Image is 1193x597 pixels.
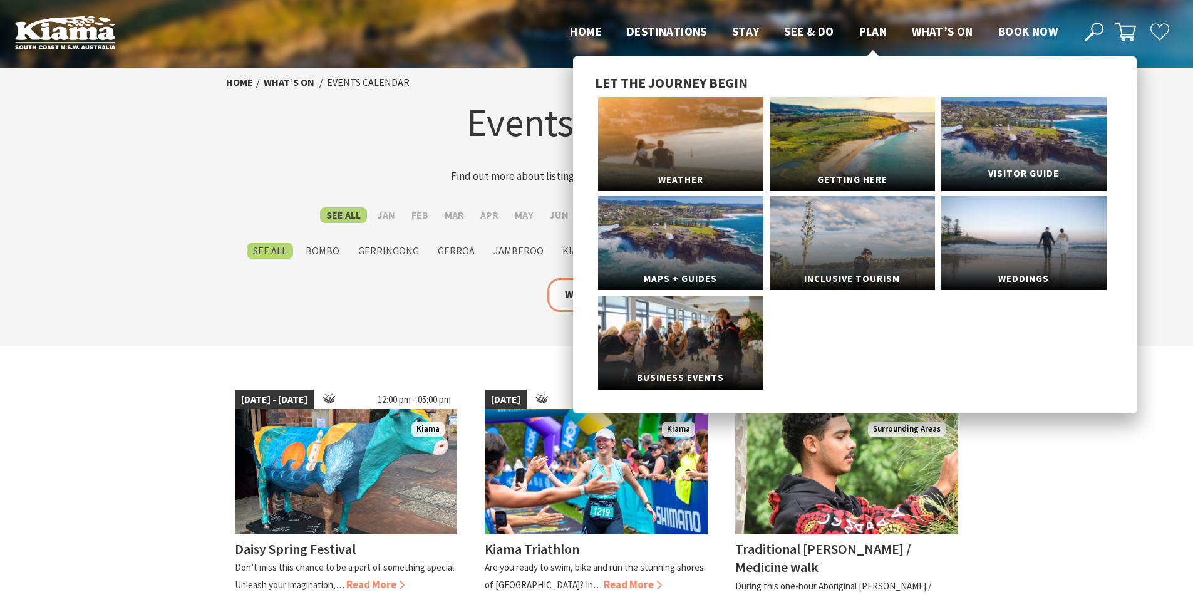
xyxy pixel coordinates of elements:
[264,76,314,89] a: What’s On
[226,76,253,89] a: Home
[509,207,539,223] label: May
[770,267,935,291] span: Inclusive Tourism
[438,207,470,223] label: Mar
[320,207,367,223] label: See All
[598,267,763,291] span: Maps + Guides
[15,15,115,49] img: Kiama Logo
[570,24,602,39] span: Home
[595,74,748,91] span: Let the journey begin
[247,243,293,259] label: See All
[431,243,481,259] label: Gerroa
[547,278,646,311] a: Whats On
[859,24,887,39] span: Plan
[351,97,842,153] h1: Events Calendar
[770,169,935,192] span: Getting Here
[474,207,505,223] label: Apr
[235,409,458,534] img: Dairy Cow Art
[735,540,911,576] h4: Traditional [PERSON_NAME] / Medicine walk
[487,243,550,259] label: Jamberoo
[598,169,763,192] span: Weather
[235,561,456,590] p: Don’t miss this chance to be a part of something special. Unleash your imagination,…
[485,561,704,590] p: Are you ready to swim, bike and run the stunning shores of [GEOGRAPHIC_DATA]? In…
[351,168,842,185] p: Find out more about listing your event on [DOMAIN_NAME] .
[627,24,707,39] span: Destinations
[299,243,346,259] label: Bombo
[485,390,527,410] span: [DATE]
[784,24,834,39] span: See & Do
[598,366,763,390] span: Business Events
[604,578,662,591] span: Read More
[662,422,695,437] span: Kiama
[556,243,597,259] label: Kiama
[941,267,1107,291] span: Weddings
[912,24,973,39] span: What’s On
[485,540,579,558] h4: Kiama Triathlon
[485,409,708,534] img: kiamatriathlon
[732,24,760,39] span: Stay
[371,207,401,223] label: Jan
[543,207,575,223] label: Jun
[346,578,405,591] span: Read More
[941,162,1107,185] span: Visitor Guide
[868,422,946,437] span: Surrounding Areas
[352,243,425,259] label: Gerringong
[405,207,435,223] label: Feb
[411,422,445,437] span: Kiama
[235,540,356,558] h4: Daisy Spring Festival
[371,390,457,410] span: 12:00 pm - 05:00 pm
[235,390,314,410] span: [DATE] - [DATE]
[998,24,1058,39] span: Book now
[327,75,410,91] li: Events Calendar
[557,22,1070,43] nav: Main Menu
